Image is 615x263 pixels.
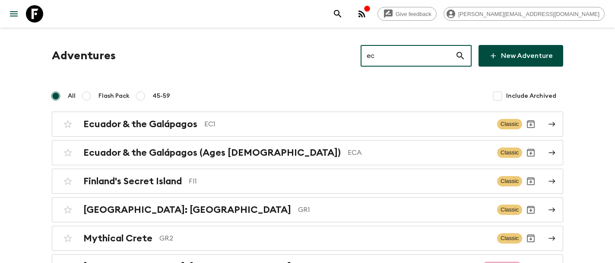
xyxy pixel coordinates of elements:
p: ECA [348,148,490,158]
p: EC1 [204,119,490,129]
h1: Adventures [52,47,116,64]
span: Classic [497,148,522,158]
div: [PERSON_NAME][EMAIL_ADDRESS][DOMAIN_NAME] [444,7,605,21]
a: Ecuador & the GalápagosEC1ClassicArchive [52,112,563,137]
button: menu [5,5,22,22]
p: GR2 [159,233,490,244]
span: Flash Pack [98,92,130,100]
span: Give feedback [391,11,436,17]
a: Ecuador & the Galápagos (Ages [DEMOGRAPHIC_DATA])ECAClassicArchive [52,140,563,165]
button: Archive [522,115,539,133]
a: Mythical CreteGR2ClassicArchive [52,226,563,251]
button: search adventures [329,5,346,22]
p: FI1 [189,176,490,186]
span: Classic [497,205,522,215]
a: Finland's Secret IslandFI1ClassicArchive [52,169,563,194]
p: GR1 [298,205,490,215]
h2: Finland's Secret Island [83,176,182,187]
h2: Mythical Crete [83,233,152,244]
button: Archive [522,230,539,247]
h2: [GEOGRAPHIC_DATA]: [GEOGRAPHIC_DATA] [83,204,291,215]
button: Archive [522,144,539,161]
span: 45-59 [152,92,170,100]
span: Classic [497,233,522,244]
button: Archive [522,173,539,190]
span: All [68,92,76,100]
span: [PERSON_NAME][EMAIL_ADDRESS][DOMAIN_NAME] [453,11,604,17]
button: Archive [522,201,539,218]
a: Give feedback [377,7,437,21]
a: [GEOGRAPHIC_DATA]: [GEOGRAPHIC_DATA]GR1ClassicArchive [52,197,563,222]
span: Classic [497,119,522,129]
span: Classic [497,176,522,186]
h2: Ecuador & the Galápagos (Ages [DEMOGRAPHIC_DATA]) [83,147,341,158]
h2: Ecuador & the Galápagos [83,119,197,130]
input: e.g. AR1, Argentina [361,44,455,68]
span: Include Archived [506,92,556,100]
a: New Adventure [479,45,563,67]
